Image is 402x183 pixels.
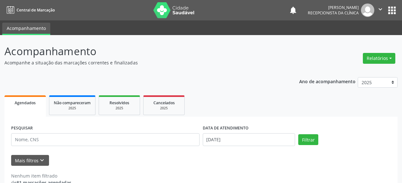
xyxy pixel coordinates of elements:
[54,100,91,106] span: Não compareceram
[39,157,46,164] i: keyboard_arrow_down
[4,43,280,59] p: Acompanhamento
[308,5,359,10] div: [PERSON_NAME]
[298,134,318,145] button: Filtrar
[11,123,33,133] label: PESQUISAR
[289,6,298,15] button: notifications
[109,100,129,106] span: Resolvidos
[377,6,384,13] i: 
[15,100,36,106] span: Agendados
[17,7,55,13] span: Central de Marcação
[11,133,200,146] input: Nome, CNS
[386,5,398,16] button: apps
[308,10,359,16] span: Recepcionista da clínica
[2,23,50,35] a: Acompanhamento
[103,106,135,111] div: 2025
[11,155,49,166] button: Mais filtroskeyboard_arrow_down
[363,53,395,64] button: Relatórios
[374,4,386,17] button: 
[153,100,175,106] span: Cancelados
[11,172,71,179] div: Nenhum item filtrado
[203,123,249,133] label: DATA DE ATENDIMENTO
[4,59,280,66] p: Acompanhe a situação das marcações correntes e finalizadas
[361,4,374,17] img: img
[148,106,180,111] div: 2025
[4,5,55,15] a: Central de Marcação
[54,106,91,111] div: 2025
[203,133,295,146] input: Selecione um intervalo
[299,77,356,85] p: Ano de acompanhamento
